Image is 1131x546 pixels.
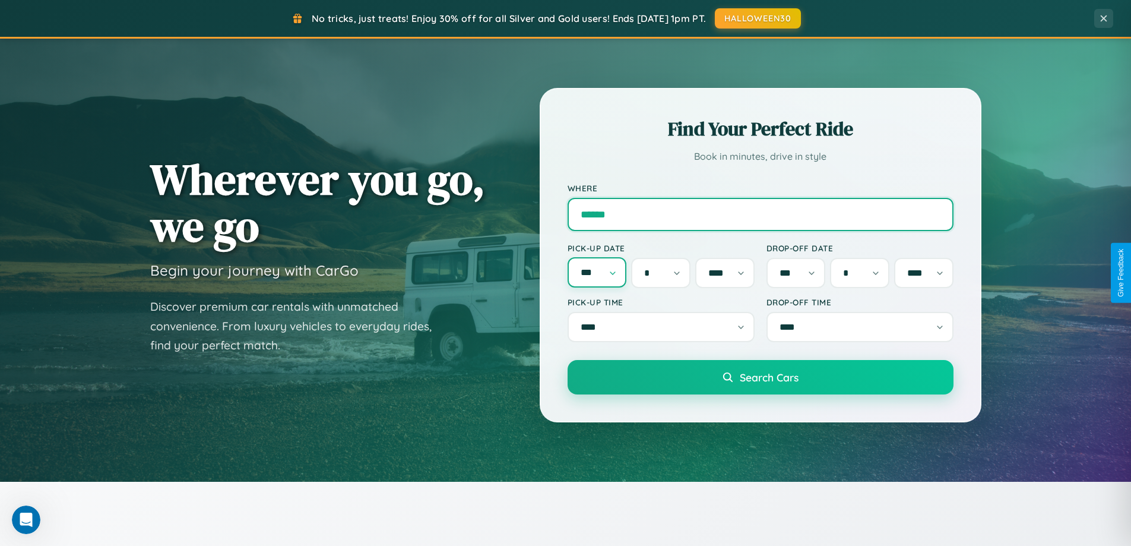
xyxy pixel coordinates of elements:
[1117,249,1125,297] div: Give Feedback
[568,183,953,193] label: Where
[150,261,359,279] h3: Begin your journey with CarGo
[12,506,40,534] iframe: Intercom live chat
[715,8,801,29] button: HALLOWEEN30
[150,297,447,355] p: Discover premium car rentals with unmatched convenience. From luxury vehicles to everyday rides, ...
[568,116,953,142] h2: Find Your Perfect Ride
[150,156,485,250] h1: Wherever you go, we go
[568,297,755,307] label: Pick-up Time
[766,297,953,307] label: Drop-off Time
[568,243,755,253] label: Pick-up Date
[740,371,799,384] span: Search Cars
[312,12,706,24] span: No tricks, just treats! Enjoy 30% off for all Silver and Gold users! Ends [DATE] 1pm PT.
[766,243,953,253] label: Drop-off Date
[568,148,953,165] p: Book in minutes, drive in style
[568,360,953,394] button: Search Cars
